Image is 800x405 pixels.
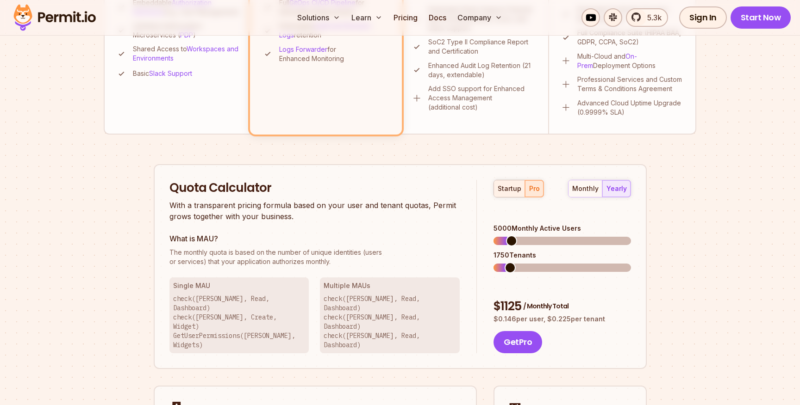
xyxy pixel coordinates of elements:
a: Sign In [679,6,727,29]
a: Logs Forwarder [279,45,327,53]
div: startup [498,184,521,193]
p: Shared Access to [133,44,241,63]
button: Learn [348,8,386,27]
a: On-Prem [577,52,637,69]
p: With a transparent pricing formula based on your user and tenant quotas, Permit grows together wi... [169,200,460,222]
span: / Monthly Total [523,301,569,311]
button: GetPro [494,331,542,353]
span: 5.3k [642,12,662,23]
a: Pricing [390,8,421,27]
p: for Enhanced Monitoring [279,45,390,63]
p: SoC2 Type II Compliance Report and Certification [428,37,537,56]
p: check([PERSON_NAME], Read, Dashboard) check([PERSON_NAME], Read, Dashboard) check([PERSON_NAME], ... [324,294,456,350]
span: The monthly quota is based on the number of unique identities (users [169,248,460,257]
p: or services) that your application authorizes monthly. [169,248,460,266]
p: Advanced Cloud Uptime Upgrade (0.9999% SLA) [577,98,684,117]
div: $ 1125 [494,298,631,315]
button: Company [454,8,506,27]
a: Start Now [731,6,791,29]
a: Docs [425,8,450,27]
p: Multi-Cloud and Deployment Options [577,52,684,70]
a: PDP [180,31,193,39]
div: 5000 Monthly Active Users [494,224,631,233]
p: $ 0.146 per user, $ 0.225 per tenant [494,314,631,324]
a: 5.3k [626,8,668,27]
button: Solutions [294,8,344,27]
h2: Quota Calculator [169,180,460,196]
p: check([PERSON_NAME], Read, Dashboard) check([PERSON_NAME], Create, Widget) GetUserPermissions([PE... [173,294,306,350]
h3: Multiple MAUs [324,281,456,290]
div: monthly [572,184,599,193]
h3: What is MAU? [169,233,460,244]
a: Slack Support [149,69,192,77]
p: Basic [133,69,192,78]
p: Professional Services and Custom Terms & Conditions Agreement [577,75,684,93]
p: Add SSO support for Enhanced Access Management (additional cost) [428,84,537,112]
img: Permit logo [9,2,100,33]
div: 1750 Tenants [494,251,631,260]
h3: Single MAU [173,281,306,290]
p: Enhanced Audit Log Retention (21 days, extendable) [428,61,537,80]
p: Full Compliance Suite (HIPAA BAA, GDPR, CCPA, SoC2) [577,28,684,47]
